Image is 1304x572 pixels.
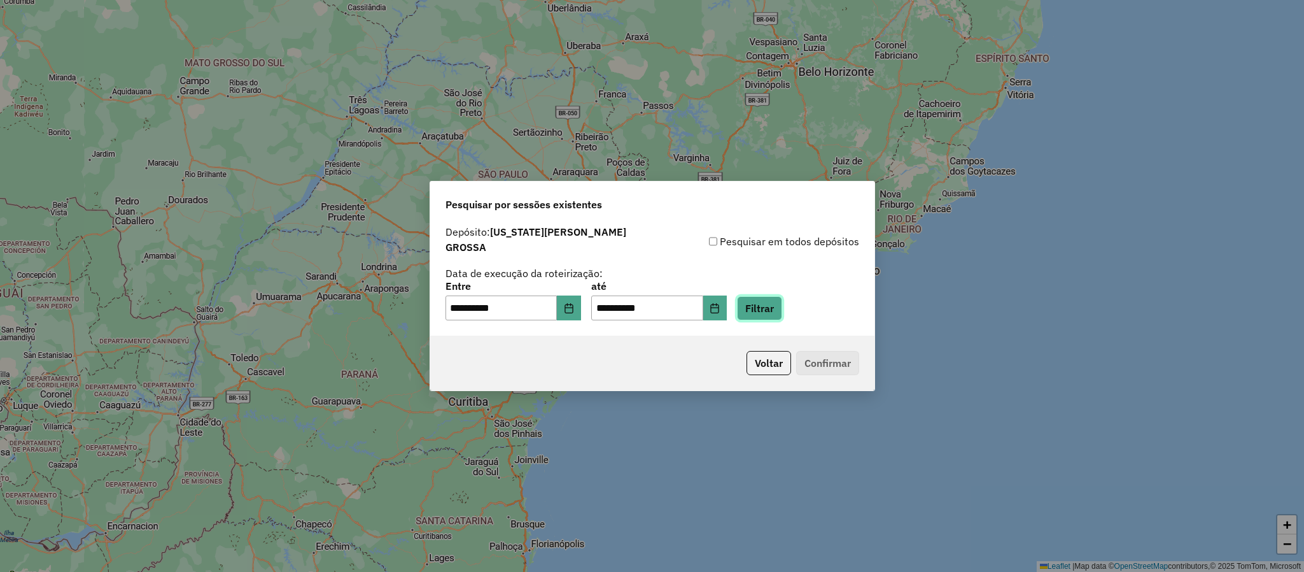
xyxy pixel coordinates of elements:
[445,197,602,212] span: Pesquisar por sessões existentes
[445,224,652,255] label: Depósito:
[737,296,782,320] button: Filtrar
[591,278,727,294] label: até
[445,266,603,281] label: Data de execução da roteirização:
[445,225,626,254] strong: [US_STATE][PERSON_NAME] GROSSA
[703,296,727,321] button: Choose Date
[747,351,791,375] button: Voltar
[445,278,581,294] label: Entre
[557,296,581,321] button: Choose Date
[652,234,859,249] div: Pesquisar em todos depósitos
